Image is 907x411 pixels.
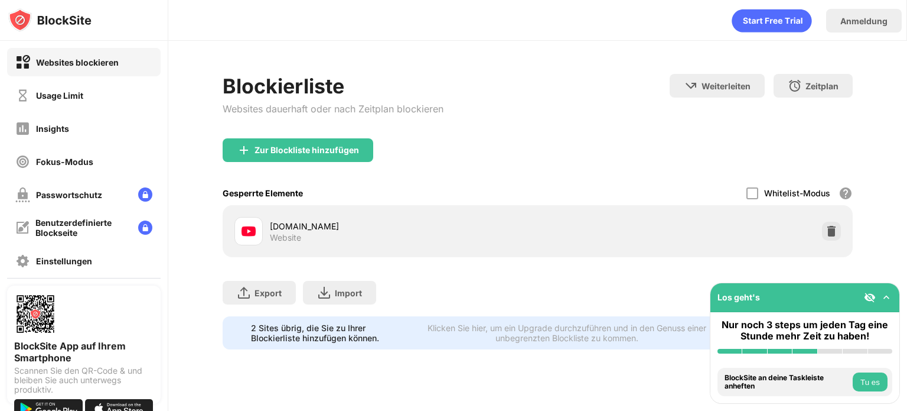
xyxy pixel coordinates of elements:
div: BlockSite an deine Taskleiste anheften [725,374,850,391]
div: Weiterleiten [702,81,751,91]
img: logo-blocksite.svg [8,8,92,32]
div: Import [335,288,362,298]
div: Fokus-Modus [36,157,93,167]
div: Website [270,232,301,243]
div: Whitelist-Modus [764,188,830,198]
div: Anmeldung [840,16,888,26]
div: BlockSite App auf Ihrem Smartphone [14,340,154,364]
div: Gesperrte Elemente [223,188,303,198]
img: lock-menu.svg [138,221,152,235]
div: animation [732,9,812,33]
div: Nur noch 3 steps um jeden Tag eine Stunde mehr Zeit zu haben! [717,319,892,342]
img: insights-off.svg [15,121,30,136]
img: password-protection-off.svg [15,187,30,202]
img: settings-off.svg [15,254,30,268]
div: Passwortschutz [36,190,102,200]
div: Insights [36,124,69,134]
div: Zeitplan [805,81,839,91]
img: focus-off.svg [15,154,30,169]
div: Blockierliste [223,74,443,98]
img: lock-menu.svg [138,187,152,202]
div: Einstellungen [36,256,92,266]
div: Klicken Sie hier, um ein Upgrade durchzuführen und in den Genuss einer unbegrenzten Blockliste zu... [423,323,710,343]
img: customize-block-page-off.svg [15,221,30,235]
img: options-page-qr-code.png [14,293,57,335]
div: Benutzerdefinierte Blockseite [35,218,129,238]
img: block-on.svg [15,55,30,70]
button: Tu es [853,373,888,391]
div: Export [255,288,282,298]
img: eye-not-visible.svg [864,292,876,303]
div: [DOMAIN_NAME] [270,220,537,232]
div: Websites dauerhaft oder nach Zeitplan blockieren [223,103,443,115]
div: Usage Limit [36,90,83,101]
div: Zur Blockliste hinzufügen [255,145,359,155]
img: time-usage-off.svg [15,88,30,103]
div: 2 Sites übrig, die Sie zu Ihrer Blockierliste hinzufügen können. [251,323,416,343]
div: Los geht's [717,292,760,302]
div: Websites blockieren [36,57,119,67]
img: favicons [242,224,256,238]
img: omni-setup-toggle.svg [880,292,892,303]
div: Scannen Sie den QR-Code & und bleiben Sie auch unterwegs produktiv. [14,366,154,394]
